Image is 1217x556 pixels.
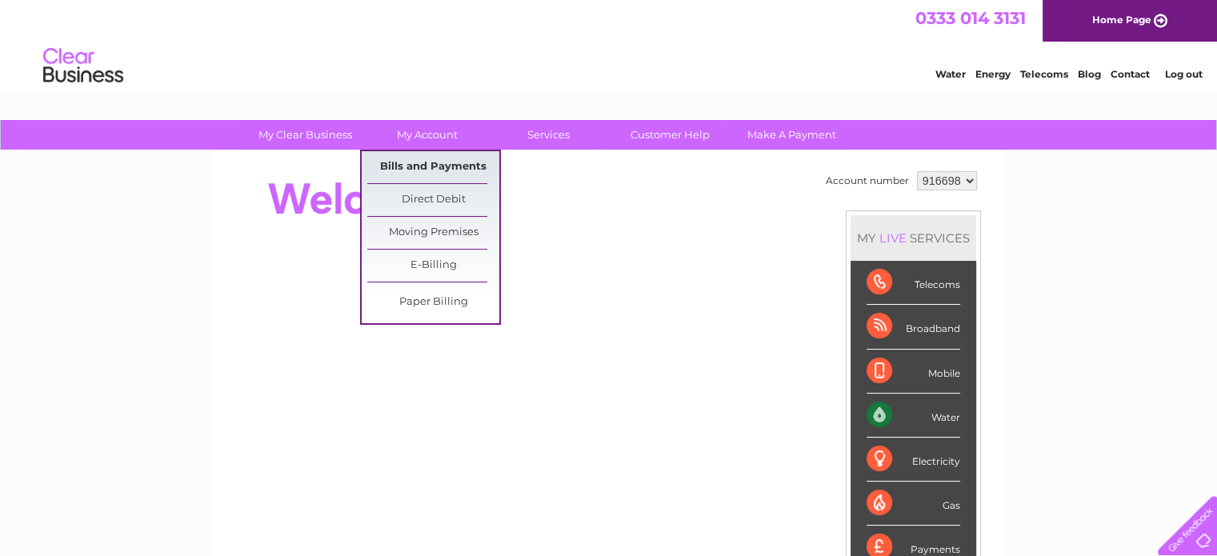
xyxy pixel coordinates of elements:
div: Electricity [867,438,960,482]
a: Blog [1078,68,1101,80]
div: Mobile [867,350,960,394]
a: Services [482,120,615,150]
a: Make A Payment [726,120,858,150]
a: Log out [1164,68,1202,80]
td: Account number [822,167,913,194]
div: LIVE [876,230,910,246]
div: Gas [867,482,960,526]
div: Broadband [867,305,960,349]
a: E-Billing [367,250,499,282]
img: logo.png [42,42,124,90]
div: Telecoms [867,261,960,305]
a: Energy [975,68,1011,80]
div: Clear Business is a trading name of Verastar Limited (registered in [GEOGRAPHIC_DATA] No. 3667643... [231,9,987,78]
a: 0333 014 3131 [915,8,1026,28]
a: Direct Debit [367,184,499,216]
a: Bills and Payments [367,151,499,183]
div: MY SERVICES [851,215,976,261]
a: Water [935,68,966,80]
a: Contact [1111,68,1150,80]
a: Moving Premises [367,217,499,249]
div: Water [867,394,960,438]
a: My Account [361,120,493,150]
a: Customer Help [604,120,736,150]
a: My Clear Business [239,120,371,150]
a: Telecoms [1020,68,1068,80]
a: Paper Billing [367,286,499,318]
